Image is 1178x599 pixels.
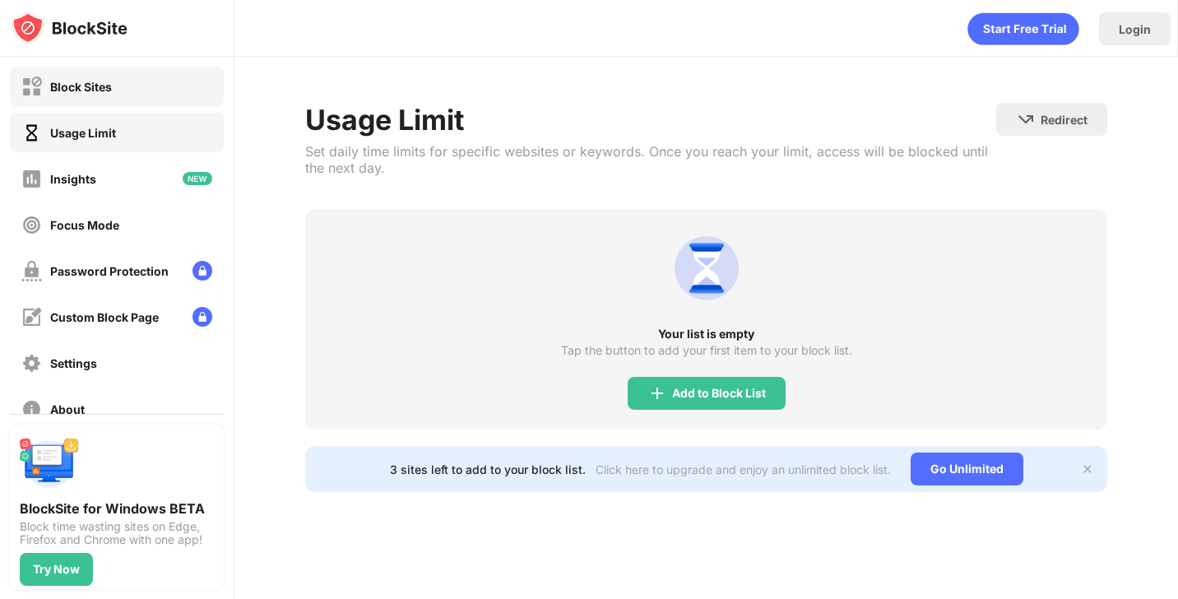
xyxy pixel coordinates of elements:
[20,500,214,517] div: BlockSite for Windows BETA
[967,12,1079,45] div: animation
[672,387,766,400] div: Add to Block List
[183,172,212,185] img: new-icon.svg
[1081,462,1094,476] img: x-button.svg
[33,563,80,576] div: Try Now
[1041,113,1088,127] div: Redirect
[911,453,1023,485] div: Go Unlimited
[50,264,169,278] div: Password Protection
[50,402,85,416] div: About
[12,12,128,44] img: logo-blocksite.svg
[50,80,112,94] div: Block Sites
[20,434,79,494] img: push-desktop.svg
[192,307,212,327] img: lock-menu.svg
[596,462,891,476] div: Click here to upgrade and enjoy an unlimited block list.
[50,356,97,370] div: Settings
[21,261,42,281] img: password-protection-off.svg
[21,353,42,374] img: settings-off.svg
[50,172,96,186] div: Insights
[21,399,42,420] img: about-off.svg
[21,123,42,143] img: time-usage-on.svg
[305,103,996,137] div: Usage Limit
[21,215,42,235] img: focus-off.svg
[305,143,996,176] div: Set daily time limits for specific websites or keywords. Once you reach your limit, access will b...
[50,218,119,232] div: Focus Mode
[667,229,746,308] img: usage-limit.svg
[21,77,42,97] img: block-off.svg
[390,462,586,476] div: 3 sites left to add to your block list.
[192,261,212,281] img: lock-menu.svg
[50,310,159,324] div: Custom Block Page
[50,126,116,140] div: Usage Limit
[21,169,42,189] img: insights-off.svg
[305,327,1107,341] div: Your list is empty
[20,520,214,546] div: Block time wasting sites on Edge, Firefox and Chrome with one app!
[1119,22,1151,36] div: Login
[561,344,852,357] div: Tap the button to add your first item to your block list.
[21,307,42,327] img: customize-block-page-off.svg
